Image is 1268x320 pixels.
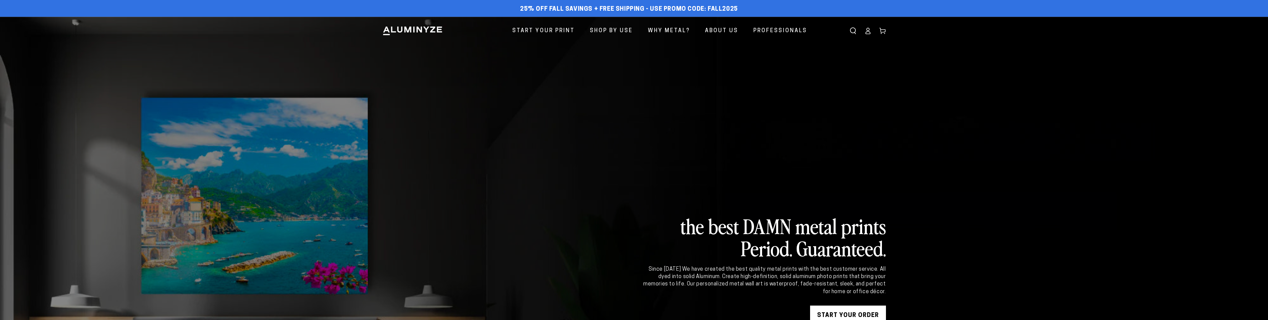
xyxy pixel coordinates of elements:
[753,26,807,36] span: Professionals
[642,266,886,296] div: Since [DATE] We have created the best quality metal prints with the best customer service. All dy...
[512,26,575,36] span: Start Your Print
[643,22,695,40] a: Why Metal?
[846,23,860,38] summary: Search our site
[520,6,738,13] span: 25% off FALL Savings + Free Shipping - Use Promo Code: FALL2025
[507,22,580,40] a: Start Your Print
[748,22,812,40] a: Professionals
[700,22,743,40] a: About Us
[705,26,738,36] span: About Us
[648,26,690,36] span: Why Metal?
[382,26,443,36] img: Aluminyze
[642,215,886,259] h2: the best DAMN metal prints Period. Guaranteed.
[590,26,633,36] span: Shop By Use
[585,22,638,40] a: Shop By Use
